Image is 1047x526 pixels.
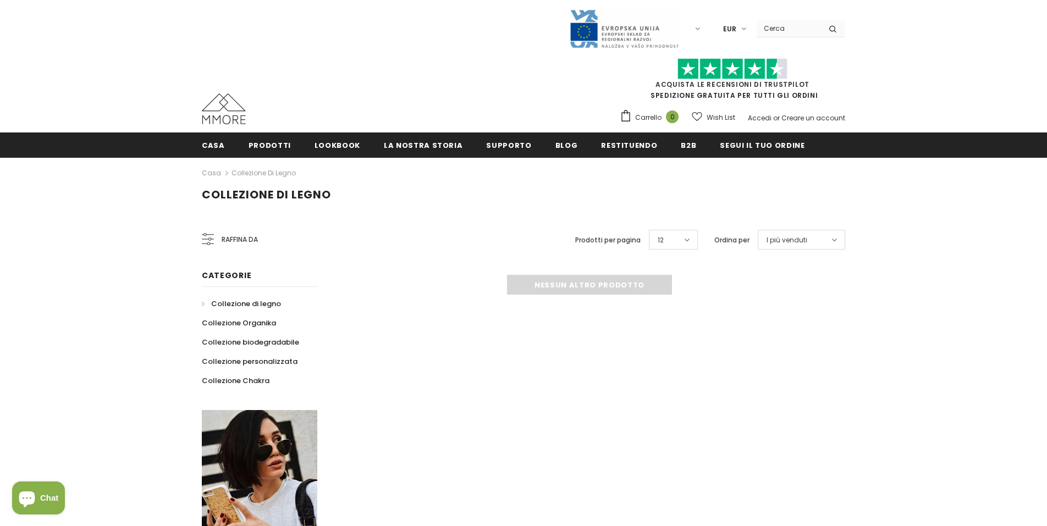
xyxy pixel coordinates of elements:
[655,80,809,89] a: Acquista le recensioni di TrustPilot
[714,235,750,246] label: Ordina per
[315,140,360,151] span: Lookbook
[555,140,578,151] span: Blog
[757,20,820,36] input: Search Site
[486,140,531,151] span: supporto
[202,352,297,371] a: Collezione personalizzata
[781,113,845,123] a: Creare un account
[202,140,225,151] span: Casa
[767,235,807,246] span: I più venduti
[720,140,804,151] span: Segui il tuo ordine
[666,110,679,123] span: 0
[720,132,804,157] a: Segui il tuo ordine
[635,112,662,123] span: Carrello
[601,132,657,157] a: Restituendo
[384,132,462,157] a: La nostra storia
[773,113,780,123] span: or
[384,140,462,151] span: La nostra storia
[681,140,696,151] span: B2B
[202,375,269,386] span: Collezione Chakra
[620,109,684,126] a: Carrello 0
[202,93,246,124] img: Casi MMORE
[232,168,296,178] a: Collezione di legno
[202,270,251,281] span: Categorie
[211,298,281,309] span: Collezione di legno
[202,333,299,352] a: Collezione biodegradabile
[202,187,331,202] span: Collezione di legno
[486,132,531,157] a: supporto
[202,294,281,313] a: Collezione di legno
[569,9,679,49] img: Javni Razpis
[677,58,787,80] img: Fidati di Pilot Stars
[575,235,641,246] label: Prodotti per pagina
[315,132,360,157] a: Lookbook
[707,112,735,123] span: Wish List
[692,108,735,127] a: Wish List
[620,63,845,100] span: SPEDIZIONE GRATUITA PER TUTTI GLI ORDINI
[202,371,269,390] a: Collezione Chakra
[202,356,297,367] span: Collezione personalizzata
[222,234,258,246] span: Raffina da
[249,132,291,157] a: Prodotti
[202,337,299,347] span: Collezione biodegradabile
[202,167,221,180] a: Casa
[202,313,276,333] a: Collezione Organika
[601,140,657,151] span: Restituendo
[202,318,276,328] span: Collezione Organika
[9,481,68,517] inbox-online-store-chat: Shopify online store chat
[202,132,225,157] a: Casa
[748,113,772,123] a: Accedi
[681,132,696,157] a: B2B
[569,24,679,33] a: Javni Razpis
[555,132,578,157] a: Blog
[249,140,291,151] span: Prodotti
[723,24,736,35] span: EUR
[658,235,664,246] span: 12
